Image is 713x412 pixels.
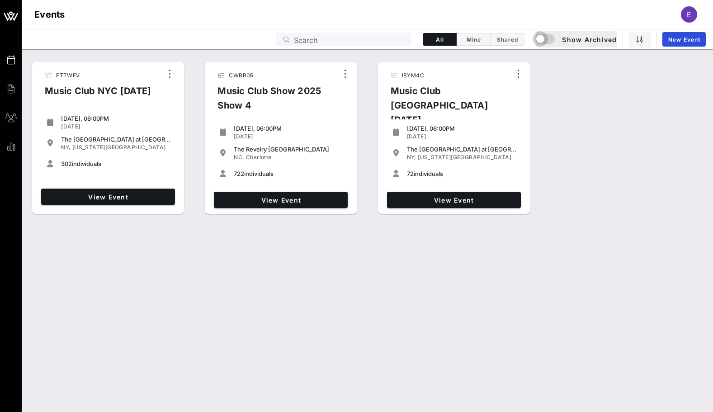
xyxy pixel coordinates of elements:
[61,123,171,130] div: [DATE]
[234,170,344,177] div: individuals
[246,154,272,161] span: Charlotte
[687,10,691,19] span: E
[402,72,424,79] span: IBYM4C
[234,170,244,177] span: 722
[234,154,244,161] span: NC,
[61,115,171,122] div: [DATE], 06:00PM
[496,36,519,43] span: Shared
[423,33,457,46] button: All
[45,193,171,201] span: View Event
[391,196,517,204] span: View Event
[61,160,171,167] div: individuals
[210,84,338,120] div: Music Club Show 2025 Show 4
[418,154,511,161] span: [US_STATE][GEOGRAPHIC_DATA]
[61,136,171,143] div: The [GEOGRAPHIC_DATA] at [GEOGRAPHIC_DATA]
[457,33,491,46] button: Mine
[383,84,511,134] div: Music Club [GEOGRAPHIC_DATA] [DATE]
[72,144,166,151] span: [US_STATE][GEOGRAPHIC_DATA]
[429,36,451,43] span: All
[407,170,517,177] div: individuals
[407,170,414,177] span: 72
[214,192,348,208] a: View Event
[662,32,706,47] a: New Event
[234,146,344,153] div: The Revelry [GEOGRAPHIC_DATA]
[38,84,158,105] div: Music Club NYC [DATE]
[56,72,80,79] span: FTTWFV
[491,33,524,46] button: Shared
[387,192,521,208] a: View Event
[234,133,344,140] div: [DATE]
[217,196,344,204] span: View Event
[536,34,617,45] span: Show Archived
[34,7,65,22] h1: Events
[61,144,71,151] span: NY,
[234,125,344,132] div: [DATE], 06:00PM
[681,6,697,23] div: E
[407,146,517,153] div: The [GEOGRAPHIC_DATA] at [GEOGRAPHIC_DATA]
[462,36,485,43] span: Mine
[536,31,617,47] button: Show Archived
[407,154,416,161] span: NY,
[229,72,254,79] span: CWBR0R
[407,133,517,140] div: [DATE]
[407,125,517,132] div: [DATE], 06:00PM
[41,189,175,205] a: View Event
[61,160,72,167] span: 302
[668,36,700,43] span: New Event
